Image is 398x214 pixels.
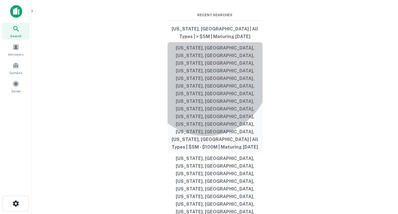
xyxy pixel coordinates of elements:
[2,59,30,77] a: Contacts
[11,89,21,94] span: Saved
[167,12,262,18] span: Recent Searches
[167,23,262,42] button: [US_STATE], [GEOGRAPHIC_DATA] | All Types | > $5M | Maturing [DATE]
[2,78,30,95] a: Saved
[10,5,22,18] img: capitalize-icon.png
[9,70,22,75] span: Contacts
[8,52,23,57] span: Borrowers
[366,163,398,194] iframe: Chat Widget
[167,42,262,153] button: [US_STATE], [GEOGRAPHIC_DATA], [US_STATE], [GEOGRAPHIC_DATA], [US_STATE], [GEOGRAPHIC_DATA], [US_...
[2,23,30,40] a: Search
[2,41,30,58] a: Borrowers
[10,33,22,38] span: Search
